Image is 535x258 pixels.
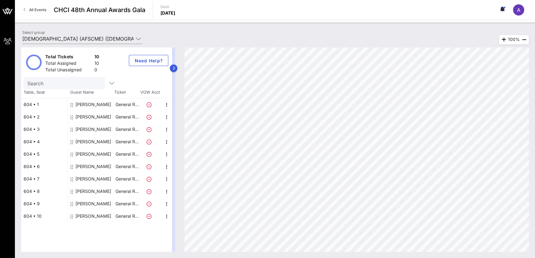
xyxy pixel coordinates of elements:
p: General R… [115,98,139,111]
span: Ticket [114,89,139,96]
p: General R… [115,111,139,123]
div: 10 [94,60,99,68]
div: Laura MacDonald [75,98,111,111]
div: 100% [499,35,529,44]
div: 604 • 10 [21,210,68,222]
span: Guest Name [68,89,114,96]
p: Date [161,4,175,10]
div: Desiree Hoffman [75,123,111,136]
div: 604 • 9 [21,198,68,210]
p: General R… [115,136,139,148]
span: VOW Acct [139,89,161,96]
p: General R… [115,210,139,222]
p: General R… [115,185,139,198]
div: Julia Santos [75,111,111,123]
div: Emiliano Martinez [75,160,111,173]
span: Need Help? [134,58,163,63]
p: General R… [115,160,139,173]
p: General R… [115,198,139,210]
span: CHCI 48th Annual Awards Gala [54,5,145,15]
p: [DATE] [161,10,175,16]
a: All Events [20,5,50,15]
div: Freddy Rodriguez [75,136,111,148]
p: General R… [115,123,139,136]
div: Pablo Ros [75,198,111,210]
div: 604 • 5 [21,148,68,160]
p: General R… [115,148,139,160]
span: A [517,7,520,13]
div: 604 • 8 [21,185,68,198]
div: Evelyn Haro [75,173,111,185]
div: Adam Breihan [75,185,111,198]
div: Total Unassigned [45,67,92,74]
div: Andrea Rodriguez [75,148,111,160]
label: Select group [22,30,45,35]
div: 604 • 3 [21,123,68,136]
div: 604 • 2 [21,111,68,123]
div: 0 [94,67,99,74]
div: Total Assigned [45,60,92,68]
div: 604 • 1 [21,98,68,111]
div: Adriana Bonilla [75,210,111,222]
span: Table, Seat [21,89,68,96]
div: 604 • 7 [21,173,68,185]
p: General R… [115,173,139,185]
div: A [513,4,524,16]
span: All Events [29,7,46,12]
div: 604 • 6 [21,160,68,173]
div: 604 • 4 [21,136,68,148]
button: Need Help? [129,55,168,66]
div: 10 [94,54,99,61]
div: Total Tickets [45,54,92,61]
